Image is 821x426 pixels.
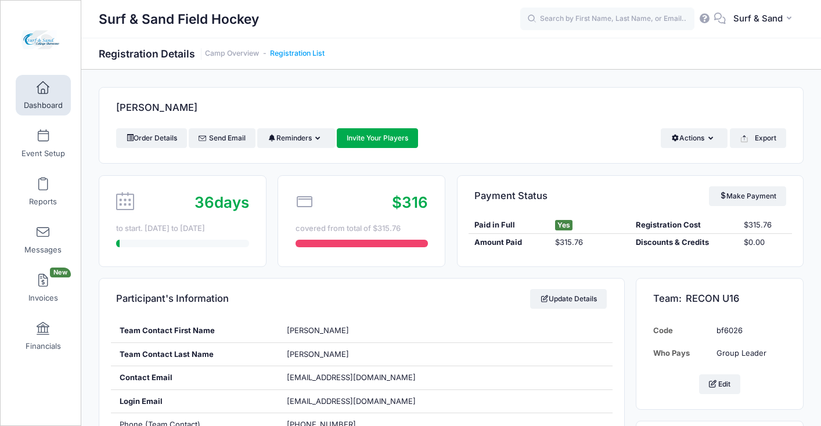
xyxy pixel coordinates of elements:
a: Camp Overview [205,49,259,58]
a: Event Setup [16,123,71,164]
a: Registration List [270,49,325,58]
h4: [PERSON_NAME] [116,92,197,125]
td: Code [653,319,711,342]
span: Surf & Sand [733,12,783,25]
span: Reports [29,197,57,207]
span: [PERSON_NAME] [287,349,349,359]
button: Surf & Sand [726,6,804,33]
h1: Surf & Sand Field Hockey [99,6,259,33]
span: Dashboard [24,100,63,110]
a: Surf & Sand Field Hockey [1,12,82,67]
a: Order Details [116,128,187,148]
td: Group Leader [711,342,786,364]
div: $0.00 [738,237,792,248]
h4: Team: [653,283,739,316]
h4: Participant's Information [116,283,229,316]
span: $316 [392,193,428,211]
a: Invite Your Players [337,128,419,148]
div: Team Contact Last Name [111,343,278,366]
a: Send Email [189,128,255,148]
img: Surf & Sand Field Hockey [20,18,63,62]
span: Financials [26,341,61,351]
button: Edit [699,374,741,394]
div: days [195,191,249,214]
a: Update Details [530,289,607,309]
td: Who Pays [653,342,711,364]
span: [PERSON_NAME] [287,326,349,335]
div: covered from total of $315.76 [296,223,428,234]
button: Actions [661,128,728,148]
div: Amount Paid [469,237,549,248]
span: Event Setup [21,149,65,158]
span: Yes [555,220,572,230]
div: Registration Cost [630,219,737,231]
div: $315.76 [549,237,630,248]
span: RECON U16 [686,293,739,305]
span: New [50,268,71,277]
div: Login Email [111,390,278,413]
a: Make Payment [709,186,786,206]
button: Export [730,128,786,148]
span: Messages [24,245,62,255]
input: Search by First Name, Last Name, or Email... [520,8,694,31]
h4: Payment Status [474,179,548,212]
a: Reports [16,171,71,212]
div: Contact Email [111,366,278,389]
span: [EMAIL_ADDRESS][DOMAIN_NAME] [287,396,432,407]
h1: Registration Details [99,48,325,60]
span: 36 [195,193,214,211]
a: Financials [16,316,71,356]
button: Reminders [257,128,334,148]
div: Discounts & Credits [630,237,737,248]
td: bf6026 [711,319,786,342]
span: [EMAIL_ADDRESS][DOMAIN_NAME] [287,373,416,382]
div: to start. [DATE] to [DATE] [116,223,249,234]
div: $315.76 [738,219,792,231]
a: InvoicesNew [16,268,71,308]
a: Messages [16,219,71,260]
div: Team Contact First Name [111,319,278,342]
span: Invoices [28,293,58,303]
a: Dashboard [16,75,71,115]
div: Paid in Full [469,219,549,231]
